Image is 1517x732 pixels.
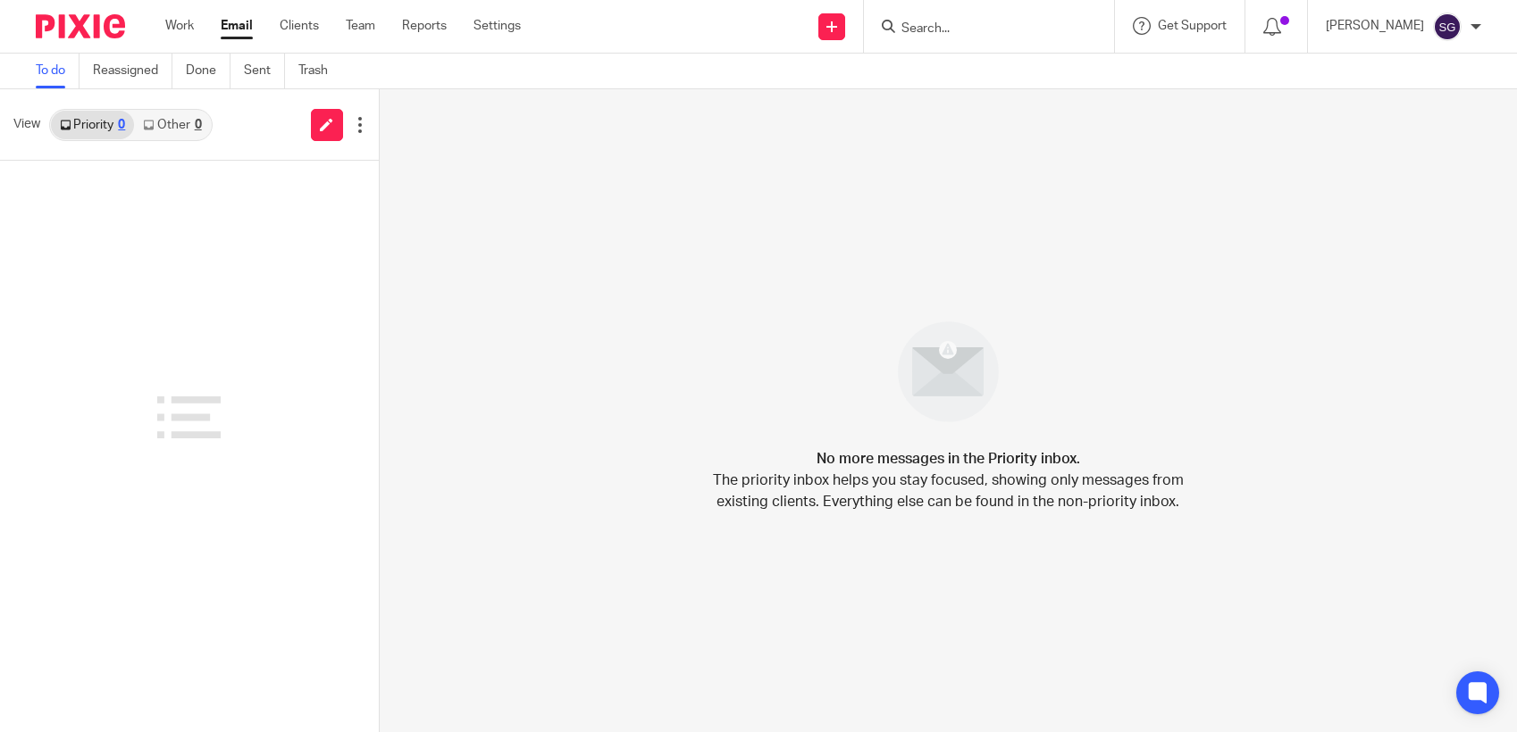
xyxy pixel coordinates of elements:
img: Pixie [36,14,125,38]
img: image [886,310,1010,434]
div: 0 [195,119,202,131]
h4: No more messages in the Priority inbox. [817,448,1080,470]
img: svg%3E [1433,12,1462,41]
a: To do [36,54,80,88]
a: Email [221,17,253,35]
a: Work [165,17,194,35]
div: 0 [118,119,125,131]
a: Team [346,17,375,35]
a: Priority0 [51,111,134,139]
a: Settings [474,17,521,35]
a: Trash [298,54,341,88]
a: Done [186,54,230,88]
a: Sent [244,54,285,88]
a: Reports [402,17,447,35]
p: [PERSON_NAME] [1326,17,1424,35]
p: The priority inbox helps you stay focused, showing only messages from existing clients. Everythin... [711,470,1185,512]
a: Reassigned [93,54,172,88]
a: Other0 [134,111,210,139]
input: Search [900,21,1060,37]
span: Get Support [1158,20,1227,32]
span: View [13,115,40,134]
a: Clients [280,17,319,35]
